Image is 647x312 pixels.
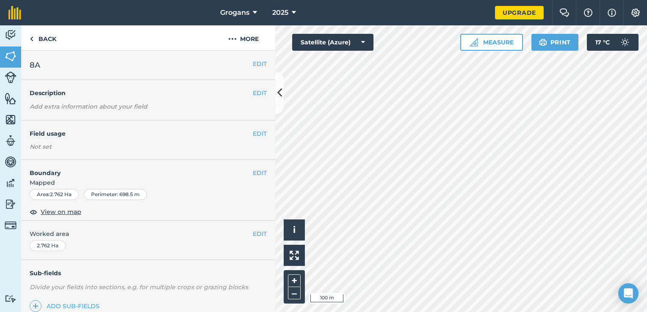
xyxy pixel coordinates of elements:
[618,283,639,304] div: Open Intercom Messenger
[30,189,79,200] div: Area : 2.762 Ha
[595,34,610,51] span: 17 ° C
[21,160,253,178] h4: Boundary
[531,34,579,51] button: Print
[21,268,275,278] h4: Sub-fields
[33,301,39,311] img: svg+xml;base64,PHN2ZyB4bWxucz0iaHR0cDovL3d3dy53My5vcmcvMjAwMC9zdmciIHdpZHRoPSIxNCIgaGVpZ2h0PSIyNC...
[5,134,17,147] img: svg+xml;base64,PD94bWwgdmVyc2lvbj0iMS4wIiBlbmNvZGluZz0idXRmLTgiPz4KPCEtLSBHZW5lcmF0b3I6IEFkb2JlIE...
[5,50,17,63] img: svg+xml;base64,PHN2ZyB4bWxucz0iaHR0cDovL3d3dy53My5vcmcvMjAwMC9zdmciIHdpZHRoPSI1NiIgaGVpZ2h0PSI2MC...
[5,71,17,83] img: svg+xml;base64,PD94bWwgdmVyc2lvbj0iMS4wIiBlbmNvZGluZz0idXRmLTgiPz4KPCEtLSBHZW5lcmF0b3I6IEFkb2JlIE...
[30,142,267,151] div: Not set
[5,177,17,189] img: svg+xml;base64,PD94bWwgdmVyc2lvbj0iMS4wIiBlbmNvZGluZz0idXRmLTgiPz4KPCEtLSBHZW5lcmF0b3I6IEFkb2JlIE...
[84,189,147,200] div: Perimeter : 698.5 m
[5,295,17,303] img: svg+xml;base64,PD94bWwgdmVyc2lvbj0iMS4wIiBlbmNvZGluZz0idXRmLTgiPz4KPCEtLSBHZW5lcmF0b3I6IEFkb2JlIE...
[288,287,301,299] button: –
[495,6,544,19] a: Upgrade
[284,219,305,241] button: i
[292,34,373,51] button: Satellite (Azure)
[608,8,616,18] img: svg+xml;base64,PHN2ZyB4bWxucz0iaHR0cDovL3d3dy53My5vcmcvMjAwMC9zdmciIHdpZHRoPSIxNyIgaGVpZ2h0PSIxNy...
[288,274,301,287] button: +
[5,29,17,41] img: svg+xml;base64,PD94bWwgdmVyc2lvbj0iMS4wIiBlbmNvZGluZz0idXRmLTgiPz4KPCEtLSBHZW5lcmF0b3I6IEFkb2JlIE...
[8,6,21,19] img: fieldmargin Logo
[30,229,267,238] span: Worked area
[583,8,593,17] img: A question mark icon
[5,113,17,126] img: svg+xml;base64,PHN2ZyB4bWxucz0iaHR0cDovL3d3dy53My5vcmcvMjAwMC9zdmciIHdpZHRoPSI1NiIgaGVpZ2h0PSI2MC...
[21,25,65,50] a: Back
[41,207,81,216] span: View on map
[559,8,570,17] img: Two speech bubbles overlapping with the left bubble in the forefront
[253,229,267,238] button: EDIT
[293,224,296,235] span: i
[460,34,523,51] button: Measure
[272,8,288,18] span: 2025
[30,59,40,71] span: 8A
[539,37,547,47] img: svg+xml;base64,PHN2ZyB4bWxucz0iaHR0cDovL3d3dy53My5vcmcvMjAwMC9zdmciIHdpZHRoPSIxOSIgaGVpZ2h0PSIyNC...
[5,198,17,211] img: svg+xml;base64,PD94bWwgdmVyc2lvbj0iMS4wIiBlbmNvZGluZz0idXRmLTgiPz4KPCEtLSBHZW5lcmF0b3I6IEFkb2JlIE...
[253,168,267,178] button: EDIT
[253,88,267,98] button: EDIT
[253,59,267,68] button: EDIT
[30,34,33,44] img: svg+xml;base64,PHN2ZyB4bWxucz0iaHR0cDovL3d3dy53My5vcmcvMjAwMC9zdmciIHdpZHRoPSI5IiBoZWlnaHQ9IjI0Ii...
[617,34,633,51] img: svg+xml;base64,PD94bWwgdmVyc2lvbj0iMS4wIiBlbmNvZGluZz0idXRmLTgiPz4KPCEtLSBHZW5lcmF0b3I6IEFkb2JlIE...
[212,25,275,50] button: More
[290,251,299,260] img: Four arrows, one pointing top left, one top right, one bottom right and the last bottom left
[30,207,37,217] img: svg+xml;base64,PHN2ZyB4bWxucz0iaHR0cDovL3d3dy53My5vcmcvMjAwMC9zdmciIHdpZHRoPSIxOCIgaGVpZ2h0PSIyNC...
[630,8,641,17] img: A cog icon
[587,34,639,51] button: 17 °C
[30,240,66,251] div: 2.762 Ha
[220,8,249,18] span: Grogans
[5,92,17,105] img: svg+xml;base64,PHN2ZyB4bWxucz0iaHR0cDovL3d3dy53My5vcmcvMjAwMC9zdmciIHdpZHRoPSI1NiIgaGVpZ2h0PSI2MC...
[5,219,17,231] img: svg+xml;base64,PD94bWwgdmVyc2lvbj0iMS4wIiBlbmNvZGluZz0idXRmLTgiPz4KPCEtLSBHZW5lcmF0b3I6IEFkb2JlIE...
[30,300,103,312] a: Add sub-fields
[30,103,147,110] em: Add extra information about your field
[253,129,267,138] button: EDIT
[30,88,267,98] h4: Description
[5,156,17,168] img: svg+xml;base64,PD94bWwgdmVyc2lvbj0iMS4wIiBlbmNvZGluZz0idXRmLTgiPz4KPCEtLSBHZW5lcmF0b3I6IEFkb2JlIE...
[228,34,237,44] img: svg+xml;base64,PHN2ZyB4bWxucz0iaHR0cDovL3d3dy53My5vcmcvMjAwMC9zdmciIHdpZHRoPSIyMCIgaGVpZ2h0PSIyNC...
[30,283,248,291] em: Divide your fields into sections, e.g. for multiple crops or grazing blocks
[30,207,81,217] button: View on map
[470,38,478,47] img: Ruler icon
[30,129,253,138] h4: Field usage
[21,178,275,187] span: Mapped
